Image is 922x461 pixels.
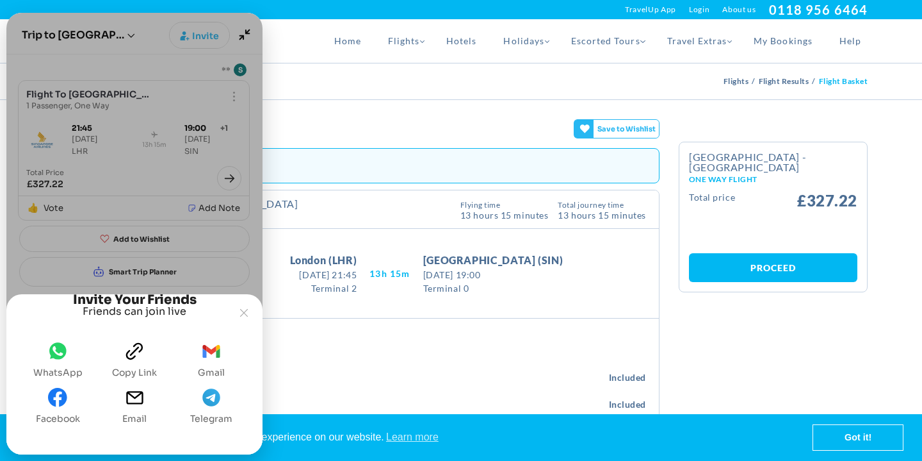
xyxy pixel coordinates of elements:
span: [DATE] 19:00 [423,268,563,281]
span: £327.22 [797,193,857,208]
h4: 1 personal item [81,364,609,375]
span: 13 Hours 15 Minutes [460,209,549,220]
span: 13H 15M [369,267,410,280]
span: Terminal 2 [290,281,357,295]
span: 13 hours 15 Minutes [558,209,646,220]
a: dismiss cookie message [813,425,903,451]
a: Help [826,19,868,63]
h4: Included baggage [68,328,646,341]
p: 55 x 40 x 23 cm [81,402,609,412]
small: Total Price [689,193,735,208]
span: Included [609,371,646,384]
iframe: PayPal Message 1 [689,218,857,240]
span: [GEOGRAPHIC_DATA] (SIN) [423,253,563,268]
p: Fits beneath the seat ahead of yours [81,374,609,384]
h4: 1 cabin bag [81,390,609,402]
li: Flight Basket [819,63,868,99]
a: Hotels [433,19,490,63]
a: Escorted Tours [558,19,654,63]
a: Flights [724,76,752,86]
span: [DATE] 21:45 [290,268,357,281]
a: Home [321,19,375,63]
a: 0118 956 6464 [769,2,868,17]
a: Flights [375,19,433,63]
span: London (LHR) [290,253,357,268]
a: Flight Results [759,76,813,86]
span: Terminal 0 [423,281,563,295]
span: Included [609,398,646,411]
span: This website uses cookies to ensure you get the best experience on our website. [19,428,813,447]
gamitee-draggable-frame: Joyned Window [6,13,263,455]
span: Flying Time [460,201,549,209]
a: Holidays [490,19,557,63]
a: My Bookings [740,19,826,63]
div: Embedded experience [54,148,659,183]
small: One way Flight [689,176,857,183]
a: Travel Extras [654,19,741,63]
h2: [GEOGRAPHIC_DATA] - [GEOGRAPHIC_DATA] [689,152,857,183]
a: Proceed [689,253,857,282]
p: The total baggage included in the price [68,341,646,356]
a: learn more about cookies [384,428,441,447]
span: Total Journey Time [558,201,646,209]
gamitee-button: Get your friends' opinions [574,119,660,138]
